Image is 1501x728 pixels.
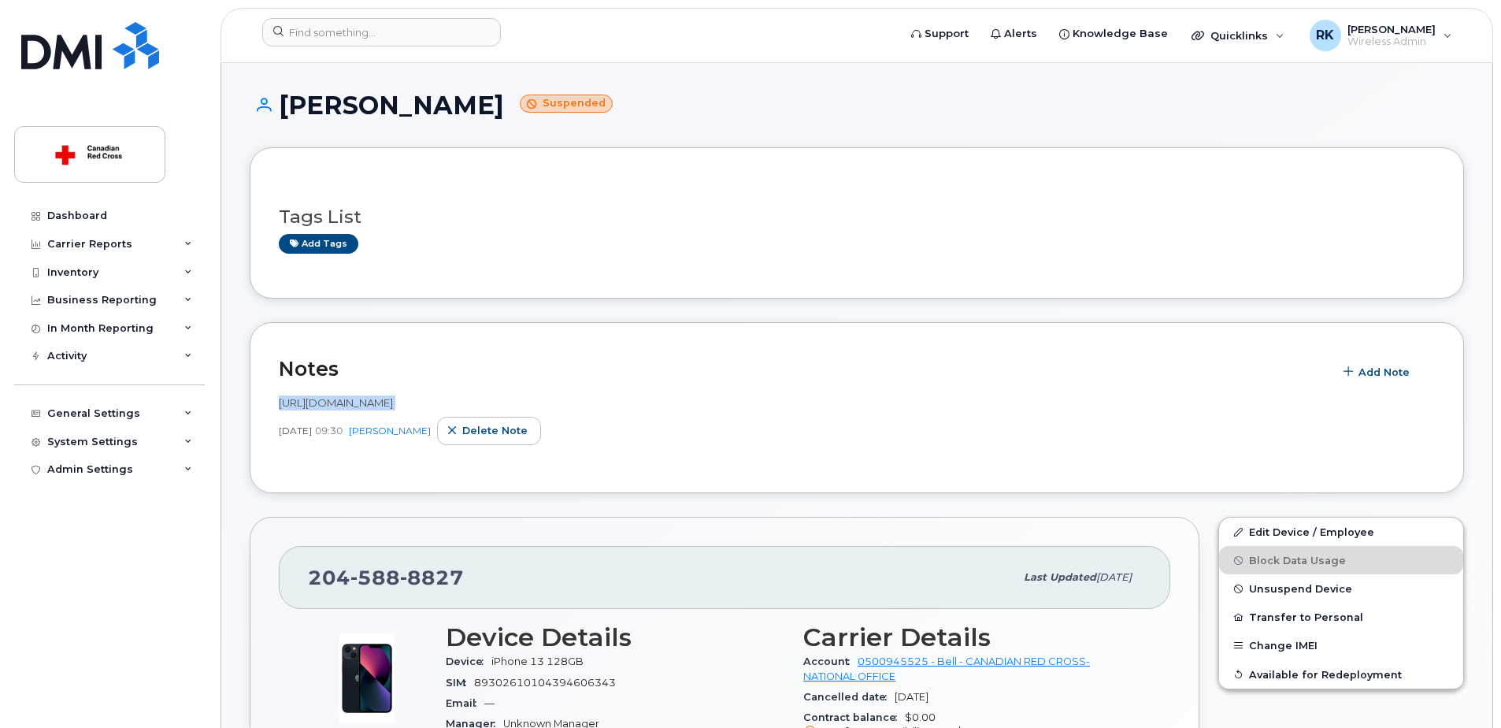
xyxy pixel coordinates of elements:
[895,691,928,703] span: [DATE]
[437,417,541,445] button: Delete note
[520,95,613,113] small: Suspended
[320,631,414,726] img: image20231002-3703462-1ig824h.jpeg
[1219,574,1463,603] button: Unsuspend Device
[803,656,1090,682] a: 0500945525 - Bell - CANADIAN RED CROSS- NATIONAL OFFICE
[1219,518,1463,546] a: Edit Device / Employee
[250,91,1464,119] h1: [PERSON_NAME]
[491,656,584,667] span: iPhone 13 128GB
[803,691,895,703] span: Cancelled date
[484,697,495,709] span: —
[462,423,528,438] span: Delete note
[279,357,1325,381] h2: Notes
[1096,571,1132,583] span: [DATE]
[1219,603,1463,631] button: Transfer to Personal
[308,566,464,589] span: 204
[803,711,905,723] span: Contract balance
[349,425,431,436] a: [PERSON_NAME]
[803,623,1142,652] h3: Carrier Details
[350,566,400,589] span: 588
[446,677,474,689] span: SIM
[279,234,358,254] a: Add tags
[1219,631,1463,659] button: Change IMEI
[803,656,858,667] span: Account
[1333,358,1423,386] button: Add Note
[279,396,393,409] span: [URL][DOMAIN_NAME]
[1219,546,1463,574] button: Block Data Usage
[1358,365,1410,380] span: Add Note
[279,207,1435,227] h3: Tags List
[1219,660,1463,689] button: Available for Redeployment
[279,424,312,437] span: [DATE]
[446,697,484,709] span: Email
[446,623,784,652] h3: Device Details
[1249,668,1402,680] span: Available for Redeployment
[1024,571,1096,583] span: Last updated
[1249,583,1352,595] span: Unsuspend Device
[315,424,343,437] span: 09:30
[400,566,464,589] span: 8827
[474,677,616,689] span: 89302610104394606343
[446,656,491,667] span: Device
